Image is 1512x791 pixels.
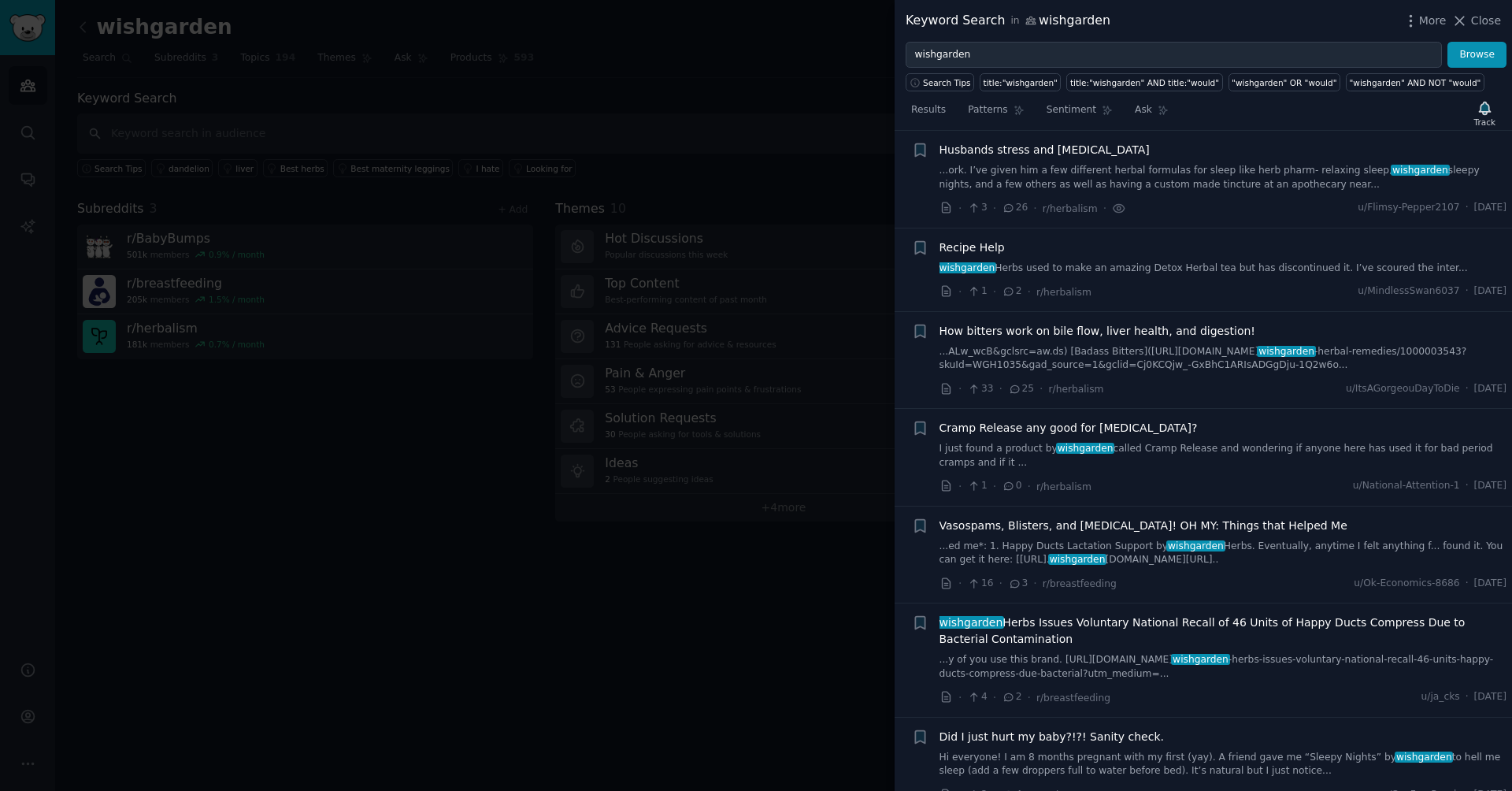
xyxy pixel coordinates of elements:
span: 3 [967,201,987,215]
a: Results [906,98,951,130]
span: 26 [1002,201,1028,215]
span: 3 [1008,577,1028,591]
input: Try a keyword related to your business [906,42,1442,69]
span: u/MindlessSwan6037 [1358,284,1459,299]
span: 4 [967,690,987,704]
span: · [1028,478,1031,495]
a: Did I just hurt my baby?!?! Sanity check. [939,729,1164,745]
span: wishgarden [1056,443,1114,454]
span: u/National-Attention-1 [1353,479,1460,493]
span: r/herbalism [1036,481,1091,492]
span: 25 [1008,382,1034,396]
a: ...ed me*: 1. Happy Ducts Lactation Support bywishgardenHerbs. Eventually, anytime I felt anythin... [939,540,1507,567]
a: Ask [1129,98,1174,130]
span: u/ja_cks [1421,690,1460,704]
span: · [1466,382,1469,396]
span: · [993,478,996,495]
button: Browse [1447,42,1506,69]
span: wishgarden [1048,554,1106,565]
span: · [958,381,962,397]
span: 1 [967,479,987,493]
span: in [1010,14,1019,28]
a: ...ALw_wcB&gclsrc=aw.ds) [Badass Bitters]([URL][DOMAIN_NAME]wishgarden-herbal-remedies/1000003543... [939,345,1507,373]
a: Vasospams, Blisters, and [MEDICAL_DATA]! OH MY: Things that Helped Me [939,518,1347,534]
span: · [1466,577,1469,591]
a: Recipe Help [939,240,1005,256]
span: [DATE] [1474,382,1506,396]
span: · [1033,200,1036,217]
span: · [993,200,996,217]
a: ...y of you use this brand. [URL][DOMAIN_NAME]wishgarden-herbs-issues-voluntary-national-recall-4... [939,653,1507,681]
a: ...ork. I’ve given him a few different herbal formulas for sleep like herb pharm- relaxing sleep,... [939,164,1507,191]
span: 16 [967,577,993,591]
span: u/Ok-Economics-8686 [1354,577,1459,591]
span: · [958,200,962,217]
div: Keyword Search wishgarden [906,11,1110,31]
a: Hi everyone! I am 8 months pregnant with my first (yay). A friend gave me “Sleepy Nights” bywishg... [939,751,1507,778]
div: "wishgarden" AND NOT "would" [1350,77,1481,88]
span: wishgarden [938,616,1004,629]
div: Track [1474,117,1495,128]
a: Cramp Release any good for [MEDICAL_DATA]? [939,420,1198,436]
span: · [1039,381,1043,397]
span: [DATE] [1474,690,1506,704]
span: · [1466,284,1469,299]
span: · [1028,284,1031,300]
a: "wishgarden" OR "would" [1228,73,1340,91]
button: Close [1451,13,1501,29]
span: wishgarden [1166,540,1225,551]
span: wishgarden [1257,346,1315,357]
span: wishgarden [1171,654,1229,665]
span: wishgarden [938,262,996,273]
a: How bitters work on bile flow, liver health, and digestion! [939,323,1255,340]
span: [DATE] [1474,577,1506,591]
span: · [993,284,996,300]
span: · [1466,690,1469,704]
div: title:"wishgarden" [984,77,1058,88]
span: u/Flimsy-Pepper2107 [1358,201,1459,215]
a: title:"wishgarden" [980,73,1061,91]
span: Patterns [968,103,1007,117]
span: Sentiment [1047,103,1096,117]
a: Patterns [962,98,1029,130]
span: · [1033,575,1036,592]
span: · [1466,201,1469,215]
span: r/herbalism [1043,203,1098,214]
div: "wishgarden" OR "would" [1232,77,1336,88]
span: · [958,284,962,300]
a: "wishgarden" AND NOT "would" [1346,73,1484,91]
span: [DATE] [1474,201,1506,215]
span: 2 [1002,284,1021,299]
span: 1 [967,284,987,299]
button: Search Tips [906,73,974,91]
button: More [1403,13,1447,29]
span: Ask [1135,103,1152,117]
span: · [958,478,962,495]
span: Search Tips [923,77,971,88]
span: 33 [967,382,993,396]
a: I just found a product bywishgardencalled Cramp Release and wondering if anyone here has used it ... [939,442,1507,470]
span: r/breastfeeding [1036,693,1110,704]
span: 0 [1002,479,1021,493]
span: Results [911,103,946,117]
span: · [999,381,1002,397]
a: wishgardenHerbs Issues Voluntary National Recall of 46 Units of Happy Ducts Compress Due to Bacte... [939,615,1507,648]
span: r/herbalism [1036,287,1091,298]
span: [DATE] [1474,479,1506,493]
span: · [958,575,962,592]
button: Track [1469,97,1501,130]
span: · [1028,689,1031,706]
a: Husbands stress and [MEDICAL_DATA] [939,142,1150,158]
span: wishgarden [1391,165,1449,176]
span: r/herbalism [1049,384,1104,395]
span: · [958,689,962,706]
span: · [993,689,996,706]
a: wishgardenHerbs used to make an amazing Detox Herbal tea but has discontinued it. I’ve scoured th... [939,262,1507,276]
a: title:"wishgarden" AND title:"would" [1066,73,1222,91]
